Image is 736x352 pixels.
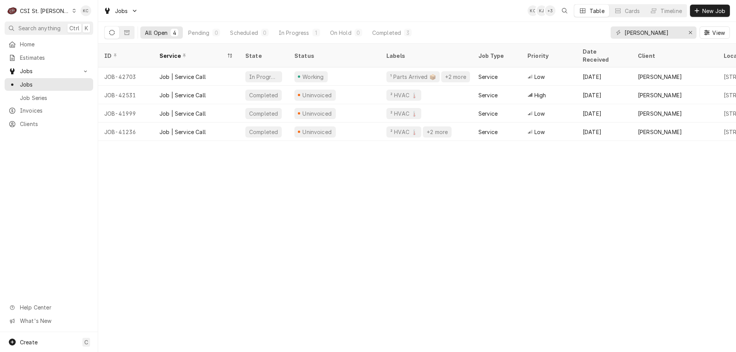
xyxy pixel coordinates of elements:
div: Client [638,52,710,60]
button: View [700,26,730,39]
span: Low [534,110,545,118]
div: 1 [314,29,319,37]
div: ² HVAC 🌡️ [389,110,418,118]
div: On Hold [330,29,352,37]
span: K [85,24,88,32]
a: Invoices [5,104,93,117]
span: Jobs [20,80,89,88]
div: Scheduled [230,29,258,37]
div: Kelly Christen's Avatar [80,5,91,16]
input: Keyword search [624,26,682,39]
div: ² HVAC 🌡️ [389,128,418,136]
div: In Progress [248,73,279,81]
div: Table [590,7,605,15]
div: 4 [172,29,177,37]
div: Ken Jiricek's Avatar [536,5,547,16]
div: State [245,52,282,60]
span: Jobs [115,7,128,15]
div: JOB-42703 [98,67,153,86]
span: High [534,91,546,99]
div: Priority [527,52,569,60]
span: Low [534,73,545,81]
div: Service [478,110,498,118]
span: View [711,29,726,37]
div: CSI St. Louis's Avatar [7,5,18,16]
div: 0 [263,29,267,37]
a: Home [5,38,93,51]
a: Job Series [5,92,93,104]
div: [PERSON_NAME] [638,73,682,81]
a: Go to Jobs [100,5,141,17]
div: Job | Service Call [159,128,206,136]
span: Search anything [18,24,61,32]
span: Clients [20,120,89,128]
div: Pending [188,29,209,37]
div: Completed [248,128,279,136]
div: Job Type [478,52,515,60]
div: Uninvoiced [302,110,333,118]
div: Working [301,73,325,81]
div: 0 [214,29,219,37]
span: Estimates [20,54,89,62]
span: Low [534,128,545,136]
span: Help Center [20,303,89,311]
div: Uninvoiced [302,128,333,136]
div: 3 [406,29,410,37]
div: JOB-41999 [98,104,153,123]
div: JOB-41236 [98,123,153,141]
button: Erase input [684,26,697,39]
div: [PERSON_NAME] [638,128,682,136]
button: Search anythingCtrlK [5,21,93,35]
div: [PERSON_NAME] [638,110,682,118]
div: +2 more [426,128,449,136]
div: [DATE] [577,86,632,104]
div: [DATE] [577,67,632,86]
a: Go to Jobs [5,65,93,77]
span: Create [20,339,38,345]
div: In Progress [279,29,309,37]
div: All Open [145,29,168,37]
a: Jobs [5,78,93,91]
div: Labels [386,52,466,60]
div: Job | Service Call [159,73,206,81]
div: + 3 [545,5,555,16]
div: CSI St. [PERSON_NAME] [20,7,70,15]
div: [DATE] [577,104,632,123]
div: Job | Service Call [159,91,206,99]
div: C [7,5,18,16]
span: Job Series [20,94,89,102]
div: JOB-42531 [98,86,153,104]
div: KC [527,5,538,16]
div: Service [478,91,498,99]
div: KJ [536,5,547,16]
a: Estimates [5,51,93,64]
div: Completed [248,91,279,99]
a: Clients [5,118,93,130]
span: Home [20,40,89,48]
div: Date Received [583,47,624,64]
div: Kelly Christen's Avatar [527,5,538,16]
span: C [84,338,88,346]
span: New Job [701,7,727,15]
a: Go to What's New [5,314,93,327]
div: Service [478,73,498,81]
div: Cards [625,7,640,15]
div: Status [294,52,373,60]
span: Ctrl [69,24,79,32]
span: Invoices [20,106,89,115]
div: ID [104,52,146,60]
div: Service [478,128,498,136]
div: Completed [372,29,401,37]
div: Timeline [660,7,682,15]
div: 0 [356,29,361,37]
div: Uninvoiced [302,91,333,99]
div: Completed [248,110,279,118]
div: Job | Service Call [159,110,206,118]
a: Go to Help Center [5,301,93,314]
div: ¹ Parts Arrived 📦 [389,73,437,81]
div: +2 more [444,73,467,81]
span: Jobs [20,67,78,75]
button: Open search [559,5,571,17]
div: [PERSON_NAME] [638,91,682,99]
div: ² HVAC 🌡️ [389,91,418,99]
